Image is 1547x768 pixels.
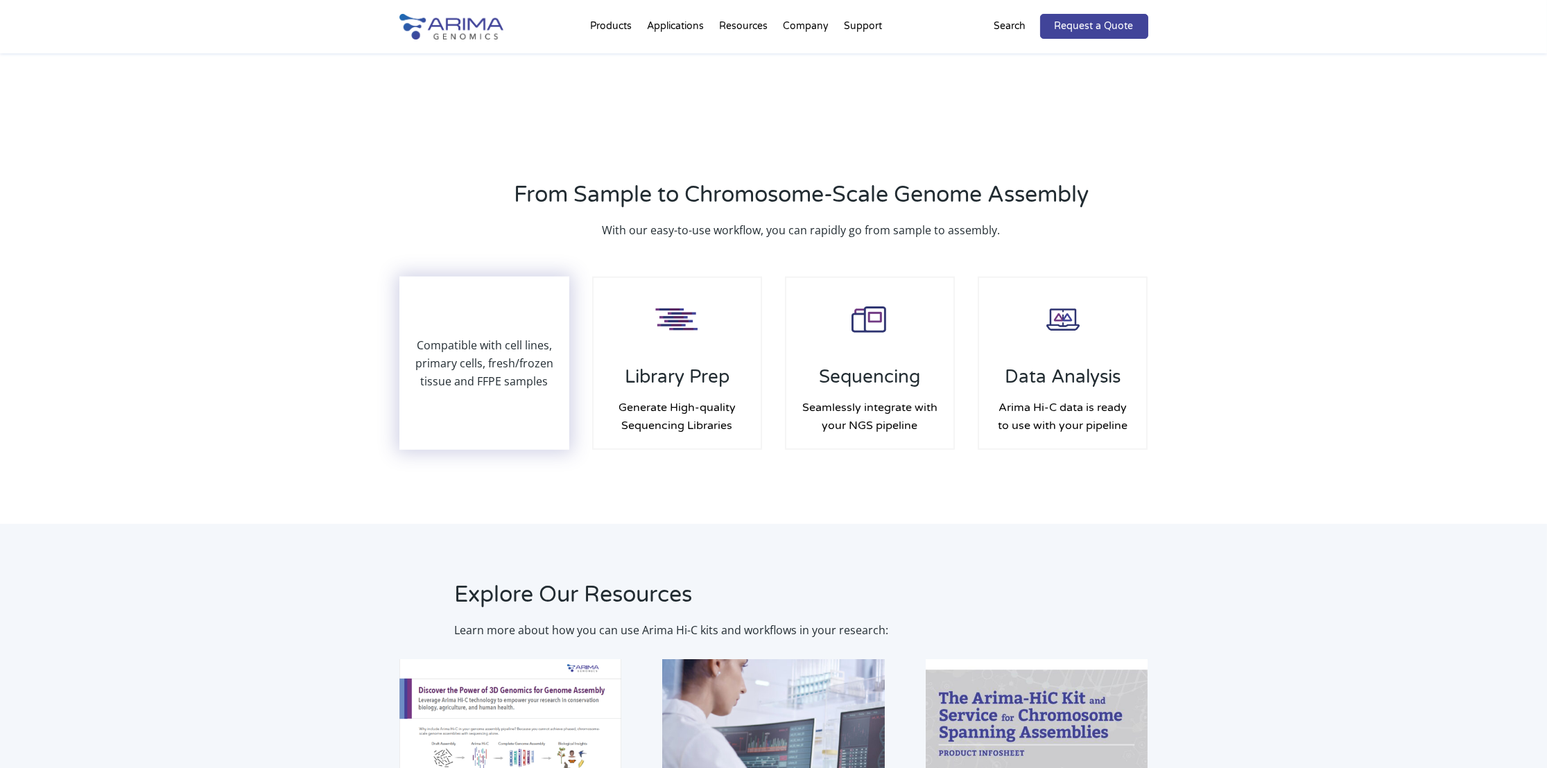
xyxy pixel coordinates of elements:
a: Request a Quote [1040,14,1148,39]
img: Data-Analysis-Step_Icon_Arima-Genomics.png [1035,292,1091,347]
img: Sequencing-Step_Icon_Arima-Genomics.png [842,292,897,347]
p: Search [994,17,1026,35]
p: With our easy-to-use workflow, you can rapidly go from sample to assembly. [455,221,1148,239]
input: Human [3,307,12,316]
input: Other (please describe) [3,379,12,388]
h2: From Sample to Chromosome-Scale Genome Assembly [455,180,1148,221]
h4: Generate High-quality Sequencing Libraries [607,399,747,435]
p: Learn more about how you can use Arima Hi-C kits and workflows in your research: [455,621,1148,639]
h3: Library Prep [607,366,747,399]
h4: Arima Hi-C data is ready to use with your pipeline [993,399,1133,435]
h3: Sequencing [800,366,940,399]
span: Other (please describe) [16,378,125,391]
h3: Data Analysis [993,366,1133,399]
h2: Explore Our Resources [455,579,1148,621]
img: Library-Prep-Step_Icon_Arima-Genomics.png [649,292,705,347]
input: Plant [3,361,12,370]
span: Vertebrate animal [16,324,100,337]
input: Invertebrate animal [3,343,12,352]
span: Plant [16,360,40,373]
p: Compatible with cell lines, primary cells, fresh/frozen tissue and FFPE samples [401,336,569,390]
span: Invertebrate animal [16,342,108,355]
img: Arima-Genomics-logo [399,14,503,40]
span: Human [16,306,50,319]
input: Vertebrate animal [3,325,12,334]
h4: Seamlessly integrate with your NGS pipeline [800,399,940,435]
